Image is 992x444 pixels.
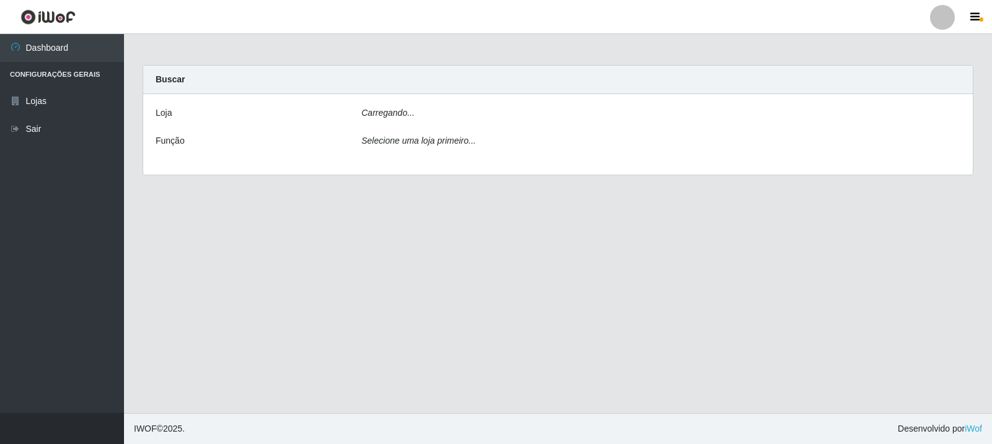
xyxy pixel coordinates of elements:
[361,108,415,118] i: Carregando...
[134,422,185,435] span: © 2025 .
[156,134,185,147] label: Função
[898,422,982,435] span: Desenvolvido por
[134,424,157,433] span: IWOF
[361,136,476,146] i: Selecione uma loja primeiro...
[965,424,982,433] a: iWof
[156,74,185,84] strong: Buscar
[20,9,76,25] img: CoreUI Logo
[156,107,172,120] label: Loja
